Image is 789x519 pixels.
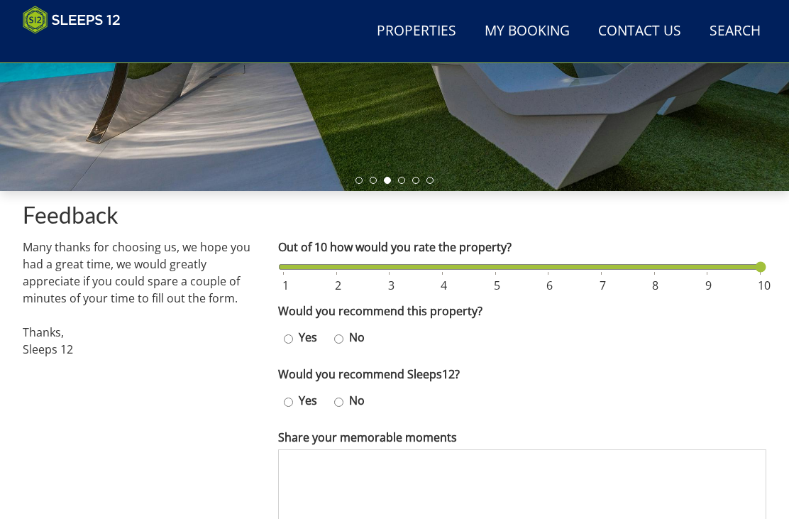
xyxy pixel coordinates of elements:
img: Sleeps 12 [23,6,121,34]
a: My Booking [479,16,575,48]
p: Many thanks for choosing us, we hope you had a great time, we would greatly appreciate if you cou... [23,239,255,358]
label: Yes [293,392,323,409]
label: Share your memorable moments [278,429,766,446]
label: Yes [293,329,323,346]
iframe: Customer reviews powered by Trustpilot [16,43,165,55]
a: Properties [371,16,462,48]
label: Would you recommend this property? [278,302,766,319]
label: Would you recommend Sleeps12? [278,366,766,383]
label: No [343,329,370,346]
a: Contact Us [592,16,687,48]
a: Search [704,16,766,48]
label: No [343,392,370,409]
label: Out of 10 how would you rate the property? [278,239,766,256]
h1: Feedback [23,202,766,227]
